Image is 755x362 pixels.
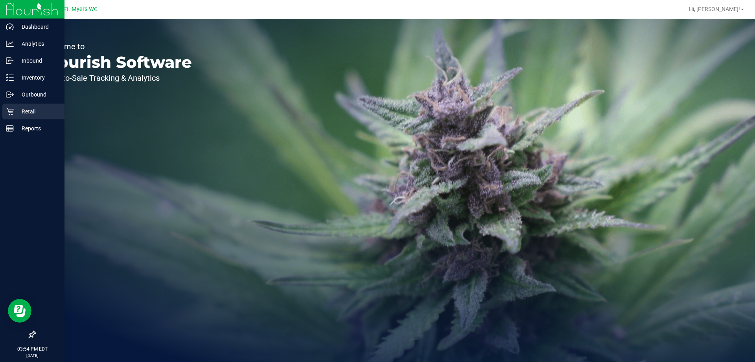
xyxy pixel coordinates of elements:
[14,73,61,82] p: Inventory
[14,90,61,99] p: Outbound
[8,299,31,323] iframe: Resource center
[6,74,14,82] inline-svg: Inventory
[6,124,14,132] inline-svg: Reports
[14,107,61,116] p: Retail
[14,56,61,65] p: Inbound
[6,23,14,31] inline-svg: Dashboard
[4,353,61,358] p: [DATE]
[6,57,14,65] inline-svg: Inbound
[42,54,192,70] p: Flourish Software
[14,39,61,48] p: Analytics
[14,22,61,32] p: Dashboard
[4,345,61,353] p: 03:54 PM EDT
[42,74,192,82] p: Seed-to-Sale Tracking & Analytics
[14,124,61,133] p: Reports
[42,43,192,50] p: Welcome to
[6,91,14,98] inline-svg: Outbound
[63,6,98,13] span: Ft. Myers WC
[6,40,14,48] inline-svg: Analytics
[689,6,740,12] span: Hi, [PERSON_NAME]!
[6,108,14,115] inline-svg: Retail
